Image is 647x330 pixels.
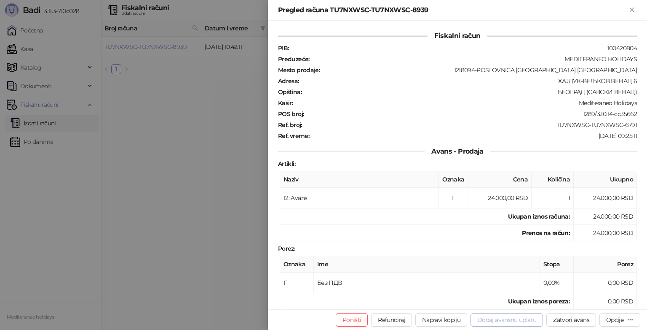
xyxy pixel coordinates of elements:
[294,99,638,107] div: Mediteraneo Holidays
[278,99,293,107] strong: Kasir :
[540,273,574,293] td: 0,00%
[574,273,637,293] td: 0,00 RSD
[278,245,295,252] strong: Porez :
[522,229,570,237] strong: Prenos na račun :
[280,171,439,188] th: Naziv
[278,55,310,63] strong: Preduzeće :
[428,32,487,40] span: Fiskalni račun
[371,313,412,327] button: Refundiraj
[574,225,637,241] td: 24.000,00 RSD
[280,273,314,293] td: Г
[289,44,638,52] div: 100420804
[321,66,638,74] div: 1218094-POSLOVNICA [GEOGRAPHIC_DATA] [GEOGRAPHIC_DATA]
[574,171,637,188] th: Ukupno
[422,316,460,324] span: Napravi kopiju
[303,121,638,129] div: TU7NXWSC-TU7NXWSC-6791
[508,213,570,220] strong: Ukupan iznos računa :
[606,316,623,324] div: Opcije
[439,188,468,208] td: Г
[532,188,574,208] td: 1
[627,5,637,15] button: Zatvori
[278,77,299,85] strong: Adresa :
[508,298,570,305] strong: Ukupan iznos poreza:
[599,313,640,327] button: Opcije
[540,256,574,273] th: Stopa
[532,171,574,188] th: Količina
[310,55,638,63] div: MEDITERANEO HOLIDAYS
[278,44,289,52] strong: PIB :
[278,121,302,129] strong: Ref. broj :
[425,147,490,155] span: Avans - Prodaja
[278,132,309,140] strong: Ref. vreme :
[546,313,596,327] button: Zatvori avans
[574,256,637,273] th: Porez
[574,293,637,310] td: 0,00 RSD
[278,160,295,168] strong: Artikli :
[574,188,637,208] td: 24.000,00 RSD
[314,256,540,273] th: Ime
[280,188,439,208] td: 12: Avans
[415,313,467,327] button: Napravi kopiju
[314,273,540,293] td: Без ПДВ
[336,313,368,327] button: Poništi
[468,171,532,188] th: Cena
[280,256,314,273] th: Oznaka
[468,188,532,208] td: 24.000,00 RSD
[278,66,320,74] strong: Mesto prodaje :
[305,110,638,118] div: 1289/3.10.14-cc35662
[302,88,638,96] div: БЕОГРАД (САВСКИ ВЕНАЦ)
[300,77,638,85] div: ХАЈДУК-ВЕЉКОВ ВЕНАЦ 6
[278,5,627,15] div: Pregled računa TU7NXWSC-TU7NXWSC-8939
[278,110,304,118] strong: POS broj :
[471,313,543,327] button: Dodaj avansnu uplatu
[574,208,637,225] td: 24.000,00 RSD
[439,171,468,188] th: Oznaka
[278,88,302,96] strong: Opština :
[310,132,638,140] div: [DATE] 09:25:11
